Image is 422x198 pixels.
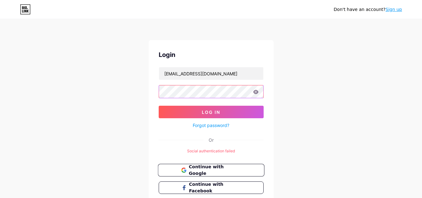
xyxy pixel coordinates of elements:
[159,106,264,118] button: Log In
[158,164,264,177] button: Continue with Google
[189,164,241,177] span: Continue with Google
[189,181,241,194] span: Continue with Facebook
[193,122,229,129] a: Forgot password?
[159,148,264,154] div: Social authentication failed
[202,109,220,115] span: Log In
[209,137,214,143] div: Or
[334,6,402,13] div: Don't have an account?
[159,50,264,59] div: Login
[159,164,264,176] a: Continue with Google
[159,67,263,80] input: Username
[159,181,264,194] button: Continue with Facebook
[385,7,402,12] a: Sign up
